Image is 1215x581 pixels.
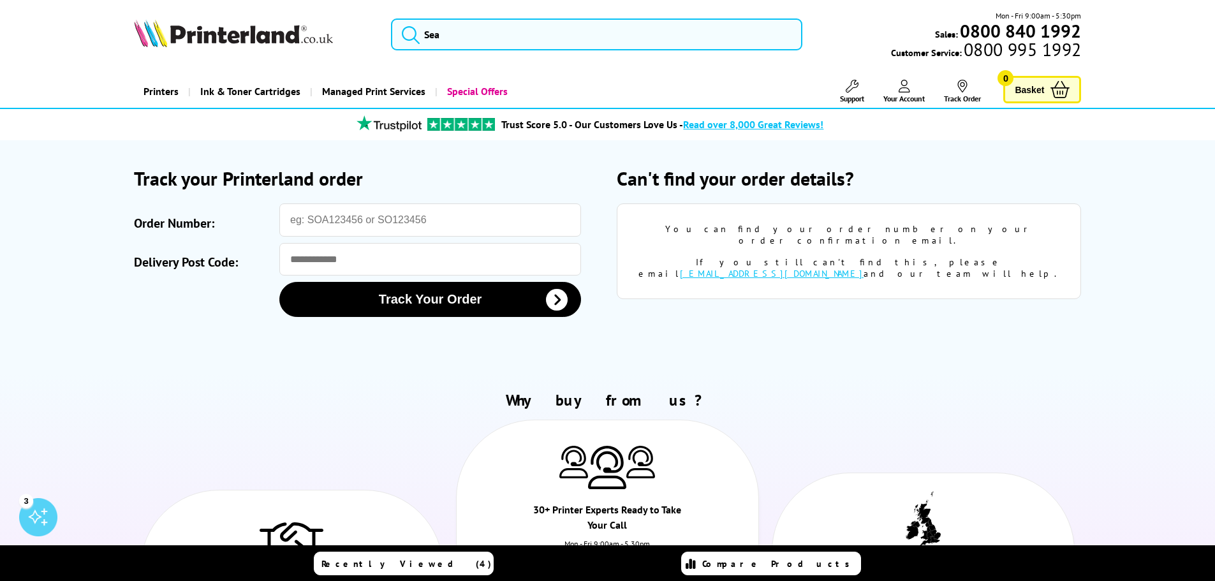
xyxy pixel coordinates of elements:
[840,80,864,103] a: Support
[134,210,273,237] label: Order Number:
[314,552,494,575] a: Recently Viewed (4)
[626,446,655,478] img: Printer Experts
[279,203,581,237] input: eg: SOA123456 or SO123456
[1015,81,1044,98] span: Basket
[958,25,1081,37] a: 0800 840 1992
[906,491,941,550] img: UK tax payer
[351,115,427,131] img: trustpilot rating
[683,118,823,131] span: Read over 8,000 Great Reviews!
[321,558,492,570] span: Recently Viewed (4)
[891,43,1081,59] span: Customer Service:
[310,75,435,108] a: Managed Print Services
[260,516,323,567] img: Trusted Service
[435,75,517,108] a: Special Offers
[588,446,626,490] img: Printer Experts
[960,19,1081,43] b: 0800 840 1992
[681,552,861,575] a: Compare Products
[134,75,188,108] a: Printers
[962,43,1081,55] span: 0800 995 1992
[457,539,758,561] div: Mon - Fri 9:00am - 5.30pm
[134,390,1082,410] h2: Why buy from us?
[279,282,581,317] button: Track Your Order
[680,268,864,279] a: [EMAIL_ADDRESS][DOMAIN_NAME]
[391,18,802,50] input: Sea
[883,94,925,103] span: Your Account
[134,19,333,47] img: Printerland Logo
[1003,76,1081,103] a: Basket 0
[617,166,1081,191] h2: Can't find your order details?
[944,80,981,103] a: Track Order
[134,166,598,191] h2: Track your Printerland order
[188,75,310,108] a: Ink & Toner Cartridges
[883,80,925,103] a: Your Account
[998,70,1013,86] span: 0
[840,94,864,103] span: Support
[637,223,1061,246] div: You can find your order number on your order confirmation email.
[702,558,857,570] span: Compare Products
[134,249,273,276] label: Delivery Post Code:
[427,118,495,131] img: trustpilot rating
[200,75,300,108] span: Ink & Toner Cartridges
[559,446,588,478] img: Printer Experts
[935,28,958,40] span: Sales:
[501,118,823,131] a: Trust Score 5.0 - Our Customers Love Us -Read over 8,000 Great Reviews!
[637,256,1061,279] div: If you still can't find this, please email and our team will help.
[996,10,1081,22] span: Mon - Fri 9:00am - 5:30pm
[19,494,33,508] div: 3
[532,502,683,539] div: 30+ Printer Experts Ready to Take Your Call
[134,19,376,50] a: Printerland Logo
